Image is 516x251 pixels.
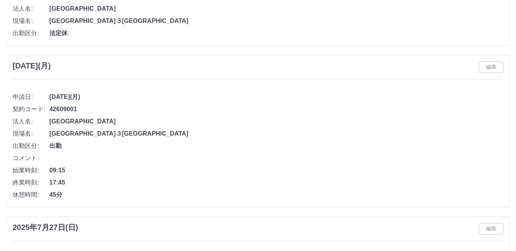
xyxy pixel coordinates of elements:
span: [GEOGRAPHIC_DATA]３[GEOGRAPHIC_DATA] [49,16,503,26]
span: 出勤区分: [13,29,49,38]
span: 出勤 [49,141,503,151]
span: コメント: [13,154,49,163]
h3: [DATE](月) [13,62,51,70]
span: [GEOGRAPHIC_DATA] [49,4,503,13]
span: 法人名: [13,117,49,126]
span: 現場名: [13,16,49,26]
span: 現場名: [13,129,49,138]
span: 45分 [49,190,503,199]
span: 始業時刻: [13,166,49,175]
h3: 2025年7月27日(日) [13,223,78,232]
span: [GEOGRAPHIC_DATA]３[GEOGRAPHIC_DATA] [49,129,503,138]
span: 42609001 [49,105,503,114]
span: [DATE](月) [49,92,503,102]
span: 法定休 [49,29,503,38]
span: 申請日: [13,92,49,102]
span: 法人名: [13,4,49,13]
span: 09:15 [49,166,503,175]
span: 休憩時間: [13,190,49,199]
span: [GEOGRAPHIC_DATA] [49,117,503,126]
span: 契約コード: [13,105,49,114]
span: 終業時刻: [13,178,49,187]
span: 出勤区分: [13,141,49,151]
span: 17:45 [49,178,503,187]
